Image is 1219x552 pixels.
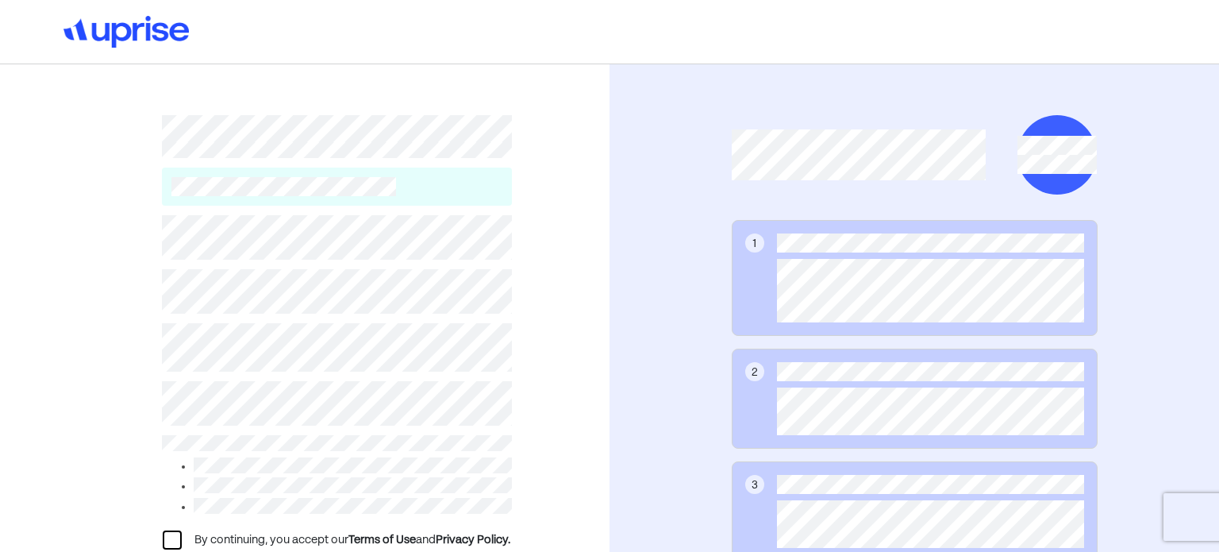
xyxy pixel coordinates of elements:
div: 2 [752,364,758,381]
div: 3 [752,477,758,494]
div: Privacy Policy. [436,531,510,550]
div: By continuing, you accept our and [194,531,510,550]
div: Terms of Use [348,531,416,550]
div: 1 [752,235,756,253]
